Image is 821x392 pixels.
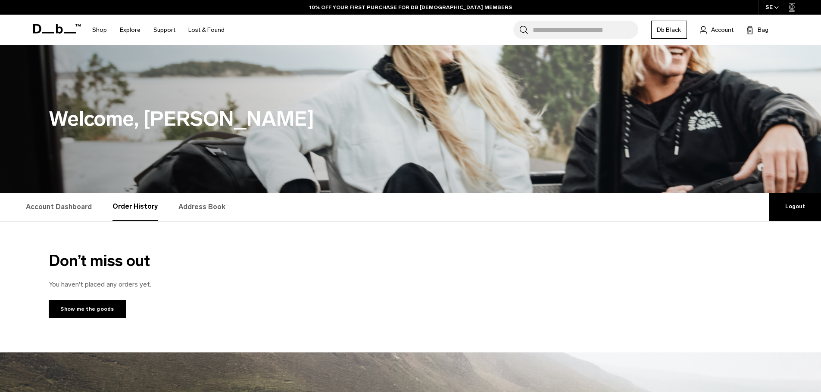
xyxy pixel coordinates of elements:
[92,15,107,45] a: Shop
[49,300,126,318] a: Show me the goods
[700,25,734,35] a: Account
[49,279,773,290] p: You haven't placed any orders yet.
[120,15,140,45] a: Explore
[49,249,773,272] h2: Don’t miss out
[86,15,231,45] nav: Main Navigation
[746,25,768,35] button: Bag
[112,193,158,221] a: Order History
[769,193,821,221] a: Logout
[178,193,225,221] a: Address Book
[153,15,175,45] a: Support
[26,193,92,221] a: Account Dashboard
[49,104,773,134] h1: Welcome, [PERSON_NAME]
[188,15,225,45] a: Lost & Found
[651,21,687,39] a: Db Black
[758,25,768,34] span: Bag
[309,3,512,11] a: 10% OFF YOUR FIRST PURCHASE FOR DB [DEMOGRAPHIC_DATA] MEMBERS
[711,25,734,34] span: Account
